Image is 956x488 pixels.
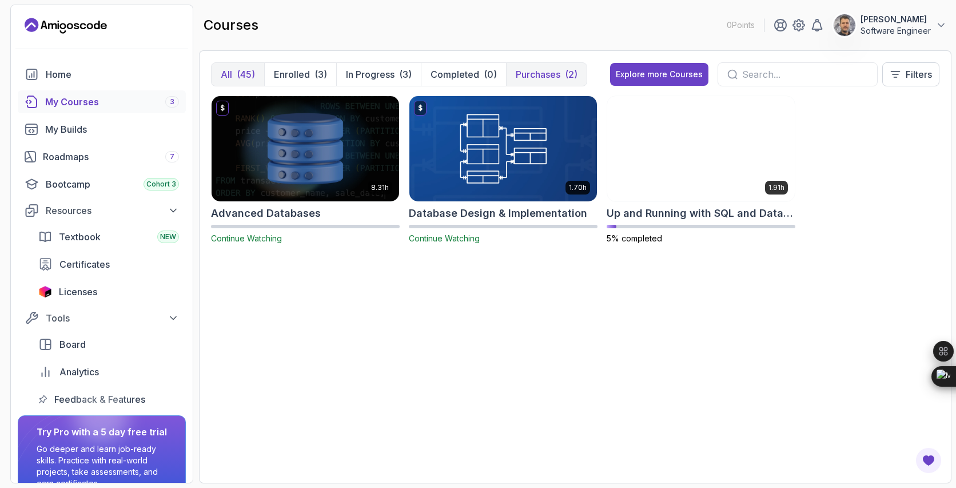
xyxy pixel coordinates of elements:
[45,122,179,136] div: My Builds
[607,233,662,243] span: 5% completed
[211,96,400,244] a: Advanced Databases card$8.31hAdvanced DatabasesContinue Watching
[170,152,174,161] span: 7
[409,205,587,221] h2: Database Design & Implementation
[399,68,412,81] div: (3)
[38,286,52,297] img: jetbrains icon
[915,447,942,474] button: Open Feedback Button
[882,62,939,86] button: Filters
[264,63,336,86] button: Enrolled(3)
[59,338,86,351] span: Board
[31,360,186,383] a: analytics
[431,68,479,81] p: Completed
[18,63,186,86] a: home
[46,204,179,217] div: Resources
[768,183,784,192] p: 1.91h
[18,145,186,168] a: roadmaps
[18,200,186,221] button: Resources
[565,68,577,81] div: (2)
[204,16,258,34] h2: courses
[31,388,186,411] a: feedback
[616,69,703,80] div: Explore more Courses
[18,90,186,113] a: courses
[727,19,755,31] p: 0 Points
[346,68,395,81] p: In Progress
[31,253,186,276] a: certificates
[59,257,110,271] span: Certificates
[833,14,947,37] button: user profile image[PERSON_NAME]Software Engineer
[274,68,310,81] p: Enrolled
[18,173,186,196] a: bootcamp
[371,183,389,192] p: 8.31h
[607,96,795,201] img: Up and Running with SQL and Databases card
[18,308,186,328] button: Tools
[506,63,587,86] button: Purchases(2)
[59,285,97,299] span: Licenses
[46,68,179,81] div: Home
[409,96,597,244] a: Database Design & Implementation card$1.70hDatabase Design & ImplementationContinue Watching
[237,68,255,81] div: (45)
[160,232,176,241] span: NEW
[59,230,101,244] span: Textbook
[59,365,99,379] span: Analytics
[569,183,587,192] p: 1.70h
[418,104,423,113] p: $
[484,68,497,81] div: (0)
[54,392,145,406] span: Feedback & Features
[742,68,868,81] input: Search...
[211,233,282,243] span: Continue Watching
[409,233,480,243] span: Continue Watching
[861,25,931,37] p: Software Engineer
[46,177,179,191] div: Bootcamp
[211,205,321,221] h2: Advanced Databases
[314,68,327,81] div: (3)
[610,63,708,86] button: Explore more Courses
[409,96,597,201] img: Database Design & Implementation card
[906,68,932,81] p: Filters
[336,63,421,86] button: In Progress(3)
[212,63,264,86] button: All(45)
[31,333,186,356] a: board
[43,150,179,164] div: Roadmaps
[25,17,107,35] a: Landing page
[31,225,186,248] a: textbook
[212,96,399,201] img: Advanced Databases card
[834,14,855,36] img: user profile image
[146,180,176,189] span: Cohort 3
[861,14,931,25] p: [PERSON_NAME]
[45,95,179,109] div: My Courses
[46,311,179,325] div: Tools
[607,205,795,221] h2: Up and Running with SQL and Databases
[421,63,506,86] button: Completed(0)
[170,97,174,106] span: 3
[220,104,225,113] p: $
[31,280,186,303] a: licenses
[18,118,186,141] a: builds
[516,68,560,81] p: Purchases
[221,68,232,81] p: All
